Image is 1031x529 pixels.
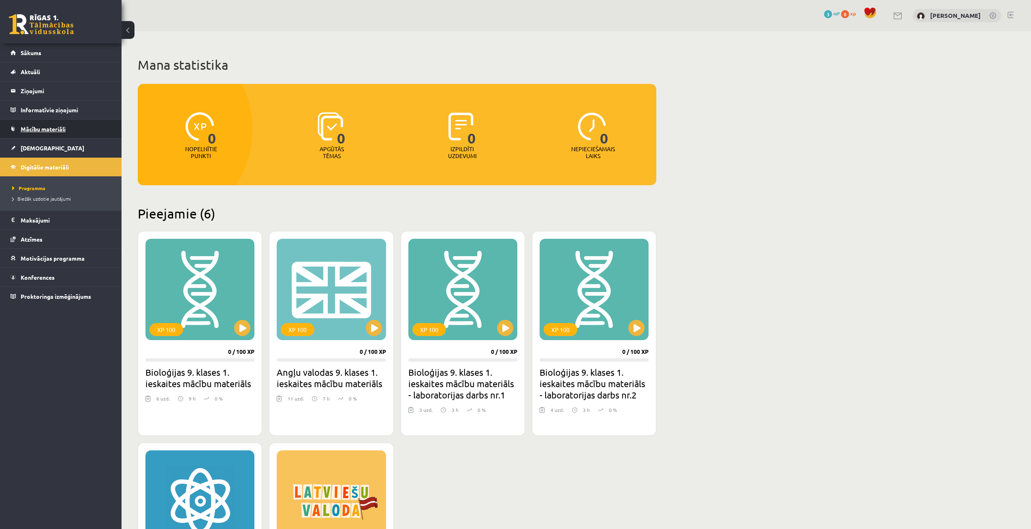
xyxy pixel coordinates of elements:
[11,230,111,248] a: Atzīmes
[571,146,615,159] p: Nepieciešamais laiks
[11,43,111,62] a: Sākums
[138,206,656,221] h2: Pieejamie (6)
[323,395,330,402] p: 7 h
[467,112,476,146] span: 0
[337,112,346,146] span: 0
[930,11,981,19] a: [PERSON_NAME]
[21,49,41,56] span: Sākums
[12,195,113,202] a: Biežāk uzdotie jautājumi
[21,125,66,133] span: Mācību materiāli
[186,112,214,141] img: icon-xp-0682a9bc20223a9ccc6f5883a126b849a74cddfe5390d2b41b4391c66f2066e7.svg
[917,12,925,20] img: Alekss Kozlovskis
[208,112,216,146] span: 0
[21,211,111,229] legend: Maksājumi
[12,184,113,192] a: Programma
[21,81,111,100] legend: Ziņojumi
[452,406,459,413] p: 3 h
[277,366,386,389] h2: Angļu valodas 9. klases 1. ieskaites mācību materiāls
[841,10,849,18] span: 0
[412,323,446,336] div: XP 100
[583,406,590,413] p: 3 h
[850,10,856,17] span: xp
[21,68,40,75] span: Aktuāli
[446,146,478,159] p: Izpildīti uzdevumi
[609,406,617,413] p: 0 %
[21,274,55,281] span: Konferences
[11,62,111,81] a: Aktuāli
[349,395,357,402] p: 0 %
[578,112,606,141] img: icon-clock-7be60019b62300814b6bd22b8e044499b485619524d84068768e800edab66f18.svg
[544,323,577,336] div: XP 100
[11,139,111,157] a: [DEMOGRAPHIC_DATA]
[185,146,217,159] p: Nopelnītie punkti
[21,163,69,171] span: Digitālie materiāli
[448,112,474,141] img: icon-completed-tasks-ad58ae20a441b2904462921112bc710f1caf180af7a3daa7317a5a94f2d26646.svg
[21,236,43,243] span: Atzīmes
[408,366,517,400] h2: Bioloģijas 9. klases 1. ieskaites mācību materiāls - laboratorijas darbs nr.1
[21,293,91,300] span: Proktoringa izmēģinājums
[540,366,649,400] h2: Bioloģijas 9. klases 1. ieskaites mācību materiāls - laboratorijas darbs nr.2
[11,268,111,287] a: Konferences
[478,406,486,413] p: 0 %
[281,323,314,336] div: XP 100
[841,10,860,17] a: 0 xp
[11,81,111,100] a: Ziņojumi
[316,146,348,159] p: Apgūtās tēmas
[833,10,840,17] span: mP
[149,323,183,336] div: XP 100
[11,158,111,176] a: Digitālie materiāli
[12,185,45,191] span: Programma
[551,406,564,418] div: 4 uzd.
[11,211,111,229] a: Maksājumi
[318,112,343,141] img: icon-learned-topics-4a711ccc23c960034f471b6e78daf4a3bad4a20eaf4de84257b87e66633f6470.svg
[11,287,111,306] a: Proktoringa izmēģinājums
[21,255,85,262] span: Motivācijas programma
[11,120,111,138] a: Mācību materiāli
[288,395,304,407] div: 11 uzd.
[824,10,832,18] span: 3
[824,10,840,17] a: 3 mP
[156,395,170,407] div: 6 uzd.
[12,195,71,202] span: Biežāk uzdotie jautājumi
[138,57,656,73] h1: Mana statistika
[600,112,608,146] span: 0
[11,101,111,119] a: Informatīvie ziņojumi
[9,14,74,34] a: Rīgas 1. Tālmācības vidusskola
[11,249,111,268] a: Motivācijas programma
[189,395,196,402] p: 9 h
[215,395,223,402] p: 0 %
[419,406,433,418] div: 3 uzd.
[21,144,84,152] span: [DEMOGRAPHIC_DATA]
[145,366,254,389] h2: Bioloģijas 9. klases 1. ieskaites mācību materiāls
[21,101,111,119] legend: Informatīvie ziņojumi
